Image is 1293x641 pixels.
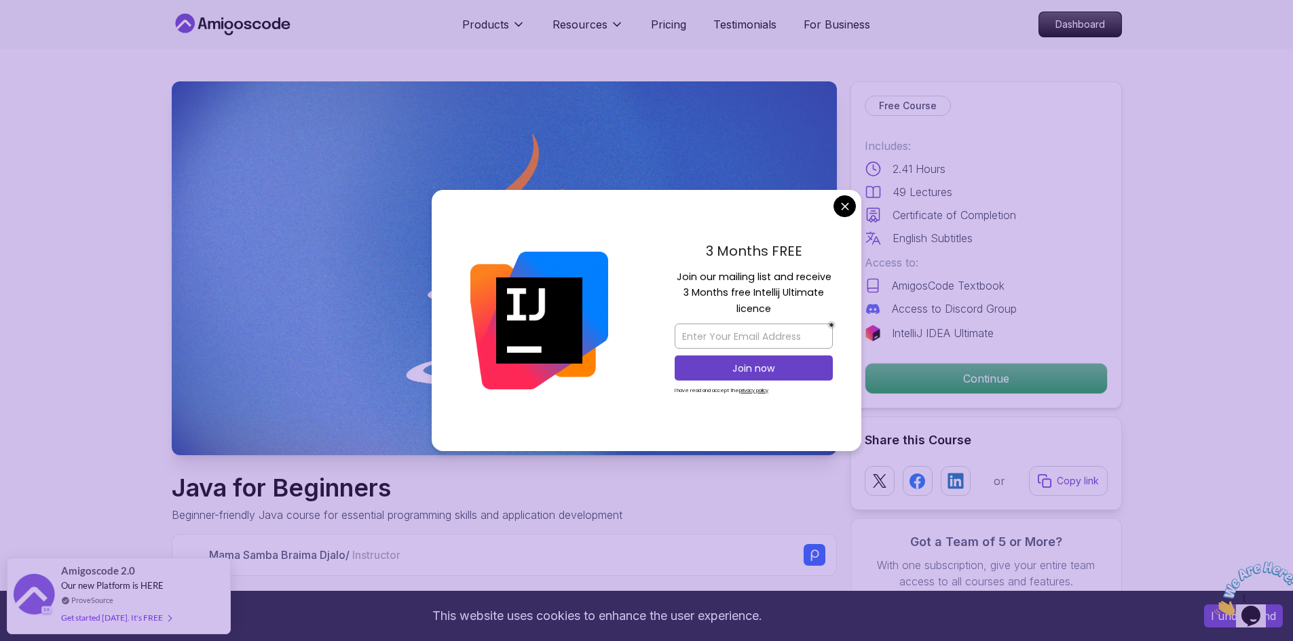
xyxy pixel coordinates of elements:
p: Free Course [879,99,937,113]
img: provesource social proof notification image [14,574,54,618]
a: For Business [804,16,870,33]
a: ProveSource [71,594,113,606]
span: Our new Platform is HERE [61,580,164,591]
h2: Share this Course [865,431,1108,450]
p: With one subscription, give your entire team access to all courses and features. [865,557,1108,589]
p: Access to Discord Group [892,300,1017,317]
a: Testimonials [713,16,776,33]
p: Access to: [865,254,1108,271]
a: Pricing [651,16,686,33]
button: Continue [865,363,1108,394]
button: Copy link [1029,466,1108,496]
p: Continue [865,364,1107,393]
p: Certificate of Completion [893,207,1016,223]
button: Accept cookies [1204,604,1283,627]
p: English Subtitles [893,230,973,246]
p: or [994,473,1005,489]
iframe: chat widget [1209,556,1293,621]
div: Get started [DATE]. It's FREE [61,610,171,625]
p: Products [462,16,509,33]
img: Chat attention grabber [5,5,90,59]
h3: Got a Team of 5 or More? [865,532,1108,551]
img: Nelson Djalo [183,545,204,566]
p: Copy link [1057,474,1099,488]
p: Mama Samba Braima Djalo / [209,547,400,563]
button: Products [462,16,525,43]
p: 2.41 Hours [893,161,945,177]
p: 49 Lectures [893,184,952,200]
p: Resources [552,16,607,33]
div: This website uses cookies to enhance the user experience. [10,601,1184,631]
p: Includes: [865,138,1108,154]
span: Instructor [352,548,400,562]
p: Dashboard [1039,12,1121,37]
p: AmigosCode Textbook [892,277,1005,294]
p: Beginner-friendly Java course for essential programming skills and application development [172,507,622,523]
span: Amigoscode 2.0 [61,563,135,579]
img: java-for-beginners_thumbnail [172,81,837,455]
h1: Java for Beginners [172,474,622,501]
button: Resources [552,16,624,43]
img: jetbrains logo [865,325,881,341]
a: Dashboard [1038,12,1122,37]
span: 1 [5,5,11,17]
p: IntelliJ IDEA Ultimate [892,325,994,341]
